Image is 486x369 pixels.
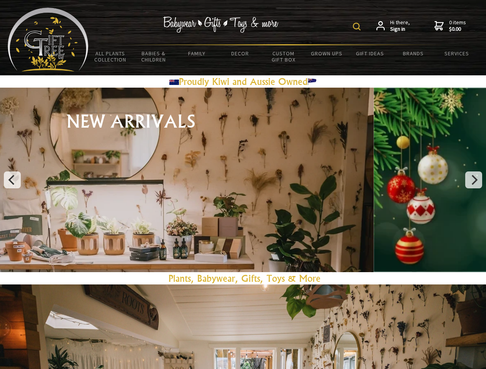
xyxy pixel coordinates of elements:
[353,23,361,30] img: product search
[169,76,317,87] a: Proudly Kiwi and Aussie Owned
[219,45,262,61] a: Decor
[435,45,479,61] a: Services
[434,19,466,33] a: 0 items$0.00
[305,45,349,61] a: Grown Ups
[392,45,435,61] a: Brands
[465,171,482,188] button: Next
[262,45,305,68] a: Custom Gift Box
[175,45,219,61] a: Family
[348,45,392,61] a: Gift Ideas
[163,17,279,33] img: Babywear - Gifts - Toys & more
[390,19,410,33] span: Hi there,
[449,19,466,33] span: 0 items
[169,273,316,284] a: Plants, Babywear, Gifts, Toys & Mor
[8,8,89,71] img: Babyware - Gifts - Toys and more...
[390,26,410,33] strong: Sign in
[449,26,466,33] strong: $0.00
[132,45,175,68] a: Babies & Children
[89,45,132,68] a: All Plants Collection
[376,19,410,33] a: Hi there,Sign in
[4,171,21,188] button: Previous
